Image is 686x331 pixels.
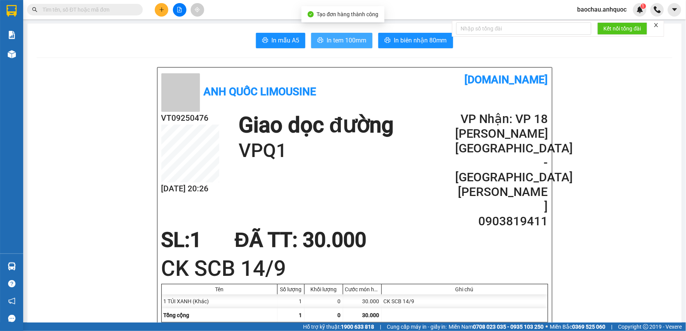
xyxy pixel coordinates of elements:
span: ⚪️ [546,325,548,328]
span: file-add [177,7,182,12]
div: 0837872727 [7,34,68,45]
h2: VT09250476 [161,112,219,125]
span: In mẫu A5 [271,35,299,45]
button: printerIn mẫu A5 [256,33,305,48]
span: In tem 100mm [327,35,366,45]
div: 1 TÚI XANH (Khác) [162,294,278,308]
span: Nhận: [74,7,92,15]
span: 1 [190,228,202,252]
div: Tên [164,286,275,292]
sup: 1 [641,3,646,9]
span: search [32,7,37,12]
div: Cước món hàng [345,286,379,292]
span: Tạo đơn hàng thành công [317,11,379,17]
div: 0 [305,294,343,308]
img: warehouse-icon [8,50,16,58]
span: 30.000 [362,312,379,318]
div: CHỊ [PERSON_NAME] [74,34,140,53]
img: logo-vxr [7,5,17,17]
span: close [654,22,659,28]
span: | [380,323,381,331]
div: 1 [278,294,305,308]
h2: 0903819411 [455,214,548,229]
span: copyright [643,324,649,329]
span: caret-down [671,6,678,13]
span: Hỗ trợ kỹ thuật: [303,323,374,331]
span: In biên nhận 80mm [394,35,447,45]
span: ĐÃ TT : 30.000 [235,228,366,252]
img: solution-icon [8,31,16,39]
button: Kết nối tổng đài [598,22,647,35]
h2: [PERSON_NAME] [455,185,548,214]
div: VP 108 [PERSON_NAME] [7,7,68,25]
span: question-circle [8,280,15,287]
span: printer [262,37,268,44]
button: aim [191,3,204,17]
span: Cung cấp máy in - giấy in: [387,323,447,331]
h1: Giao dọc đường [239,112,394,138]
input: Nhập số tổng đài [456,22,591,35]
span: printer [317,37,324,44]
div: A HÒA [7,25,68,34]
span: Miền Bắc [550,323,606,331]
span: | [611,323,613,331]
span: aim [195,7,200,12]
strong: 0369 525 060 [573,324,606,330]
div: CK SCB 14/9 [382,294,548,308]
button: caret-down [668,3,681,17]
button: plus [155,3,168,17]
span: Gửi: [7,7,19,15]
span: baochau.anhquoc [571,5,633,14]
h2: [DATE] 20:26 [161,182,219,195]
span: Tổng cộng [164,312,190,318]
h1: VPQ1 [239,138,394,163]
span: printer [384,37,391,44]
button: file-add [173,3,186,17]
span: 1 [642,3,645,9]
span: message [8,315,15,322]
span: 0 [338,312,341,318]
span: check-circle [308,11,314,17]
span: plus [159,7,164,12]
button: printerIn tem 100mm [311,33,373,48]
div: 30.000 [343,294,382,308]
div: Số lượng [279,286,302,292]
span: Miền Nam [449,323,544,331]
span: Kết nối tổng đài [604,24,641,33]
button: printerIn biên nhận 80mm [378,33,453,48]
h2: VP Nhận: VP 18 [PERSON_NAME][GEOGRAPHIC_DATA] - [GEOGRAPHIC_DATA] [455,112,548,185]
img: phone-icon [654,6,661,13]
b: [DOMAIN_NAME] [465,73,548,86]
div: VP 184 [PERSON_NAME] - HCM [74,7,140,34]
b: Anh Quốc Limousine [204,85,317,98]
span: SL: [161,228,190,252]
strong: 0708 023 035 - 0935 103 250 [473,324,544,330]
div: 0798257755 [74,53,140,64]
span: notification [8,297,15,305]
div: Ghi chú [384,286,546,292]
img: icon-new-feature [637,6,644,13]
img: warehouse-icon [8,262,16,270]
h1: CK SCB 14/9 [161,253,548,284]
strong: 1900 633 818 [341,324,374,330]
span: 1 [299,312,302,318]
input: Tìm tên, số ĐT hoặc mã đơn [42,5,134,14]
div: Khối lượng [307,286,341,292]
